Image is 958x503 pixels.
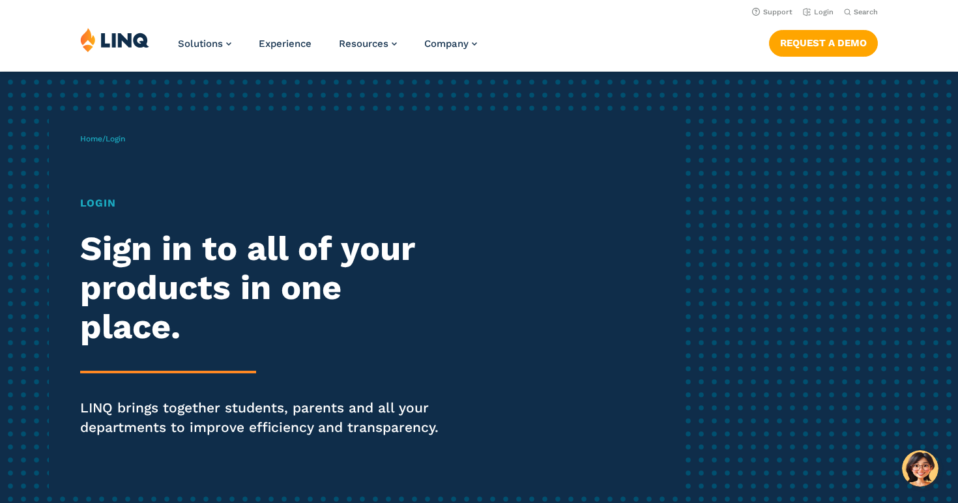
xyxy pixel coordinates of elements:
a: Support [752,8,792,16]
button: Hello, have a question? Let’s chat. [902,450,938,487]
img: LINQ | K‑12 Software [80,27,149,52]
span: Solutions [178,38,223,50]
a: Experience [259,38,312,50]
a: Home [80,134,102,143]
span: Search [854,8,878,16]
span: / [80,134,125,143]
nav: Primary Navigation [178,27,477,70]
a: Solutions [178,38,231,50]
nav: Button Navigation [769,27,878,56]
a: Company [424,38,477,50]
a: Resources [339,38,397,50]
h2: Sign in to all of your products in one place. [80,229,449,346]
p: LINQ brings together students, parents and all your departments to improve efficiency and transpa... [80,398,449,437]
a: Login [803,8,834,16]
span: Resources [339,38,388,50]
a: Request a Demo [769,30,878,56]
button: Open Search Bar [844,7,878,17]
h1: Login [80,195,449,211]
span: Login [106,134,125,143]
span: Company [424,38,469,50]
